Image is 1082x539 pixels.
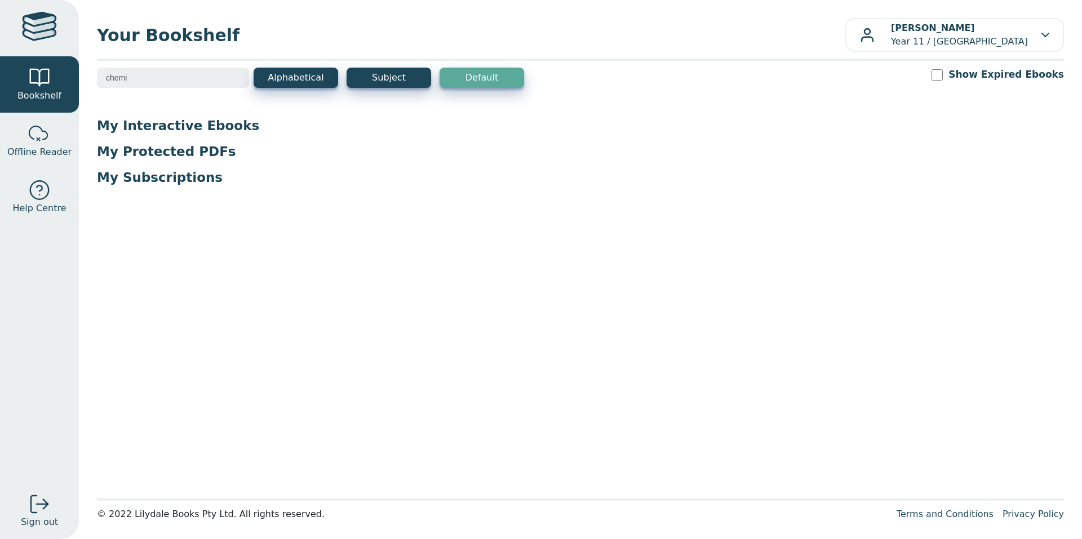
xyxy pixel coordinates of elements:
span: Your Bookshelf [97,23,845,48]
p: Year 11 / [GEOGRAPHIC_DATA] [891,21,1028,48]
div: © 2022 Lilydale Books Pty Ltd. All rights reserved. [97,507,888,521]
span: Help Centre [12,202,66,215]
a: Terms and Conditions [897,509,994,519]
button: Default [440,68,524,88]
span: Sign out [21,515,58,529]
span: Offline Reader [7,145,72,159]
p: My Protected PDFs [97,143,1064,160]
button: [PERSON_NAME]Year 11 / [GEOGRAPHIC_DATA] [845,18,1064,52]
p: My Subscriptions [97,169,1064,186]
b: [PERSON_NAME] [891,23,975,33]
a: Privacy Policy [1003,509,1064,519]
label: Show Expired Ebooks [948,68,1064,82]
span: Bookshelf [17,89,61,103]
button: Subject [347,68,431,88]
p: My Interactive Ebooks [97,117,1064,134]
input: Search bookshelf (E.g: psychology) [97,68,249,88]
button: Alphabetical [254,68,338,88]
